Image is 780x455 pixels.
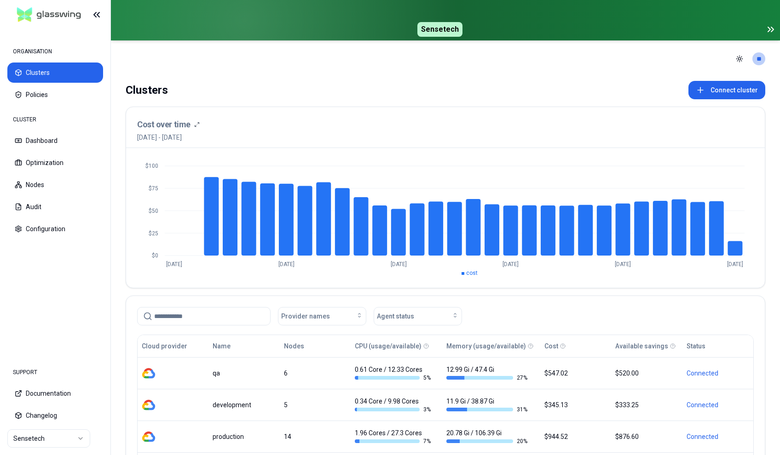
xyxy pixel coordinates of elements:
[374,307,462,325] button: Agent status
[284,337,304,355] button: Nodes
[13,4,85,26] img: GlassWing
[166,261,182,267] tspan: [DATE]
[377,312,414,321] span: Agent status
[355,337,422,355] button: CPU (usage/available)
[7,405,103,426] button: Changelog
[466,270,478,276] span: cost
[355,397,436,413] div: 0.34 Core / 9.98 Cores
[7,42,103,61] div: ORGANISATION
[7,219,103,239] button: Configuration
[417,22,462,37] span: Sensetech
[446,337,526,355] button: Memory (usage/available)
[687,400,749,409] div: Connected
[355,438,436,445] div: 7 %
[7,110,103,129] div: CLUSTER
[446,428,527,445] div: 20.78 Gi / 106.39 Gi
[615,432,678,441] div: $876.60
[355,406,436,413] div: 3 %
[152,252,158,259] tspan: $0
[7,175,103,195] button: Nodes
[446,397,527,413] div: 11.9 Gi / 38.87 Gi
[615,337,668,355] button: Available savings
[7,153,103,173] button: Optimization
[544,337,558,355] button: Cost
[687,369,749,378] div: Connected
[7,131,103,151] button: Dashboard
[7,85,103,105] button: Policies
[142,430,156,444] img: gcp
[7,363,103,381] div: SUPPORT
[615,369,678,378] div: $520.00
[137,133,200,142] span: [DATE] - [DATE]
[7,383,103,404] button: Documentation
[284,432,347,441] div: 14
[142,337,187,355] button: Cloud provider
[145,163,158,169] tspan: $100
[446,365,527,381] div: 12.99 Gi / 47.4 Gi
[149,185,158,192] tspan: $75
[137,118,191,131] h3: Cost over time
[615,400,678,409] div: $333.25
[142,366,156,380] img: gcp
[7,63,103,83] button: Clusters
[284,369,347,378] div: 6
[355,428,436,445] div: 1.96 Cores / 27.3 Cores
[544,400,607,409] div: $345.13
[688,81,765,99] button: Connect cluster
[126,81,168,99] div: Clusters
[284,400,347,409] div: 5
[544,432,607,441] div: $944.52
[149,230,158,237] tspan: $25
[278,261,295,267] tspan: [DATE]
[281,312,330,321] span: Provider names
[687,341,705,351] div: Status
[687,432,749,441] div: Connected
[149,208,158,214] tspan: $50
[544,369,607,378] div: $547.02
[446,438,527,445] div: 20 %
[142,398,156,412] img: gcp
[213,337,231,355] button: Name
[355,365,436,381] div: 0.61 Core / 12.33 Cores
[355,374,436,381] div: 5 %
[727,261,743,267] tspan: [DATE]
[213,432,275,441] div: production
[278,307,366,325] button: Provider names
[213,400,275,409] div: development
[446,406,527,413] div: 31 %
[7,197,103,217] button: Audit
[503,261,519,267] tspan: [DATE]
[615,261,631,267] tspan: [DATE]
[391,261,407,267] tspan: [DATE]
[213,369,275,378] div: qa
[446,374,527,381] div: 27 %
